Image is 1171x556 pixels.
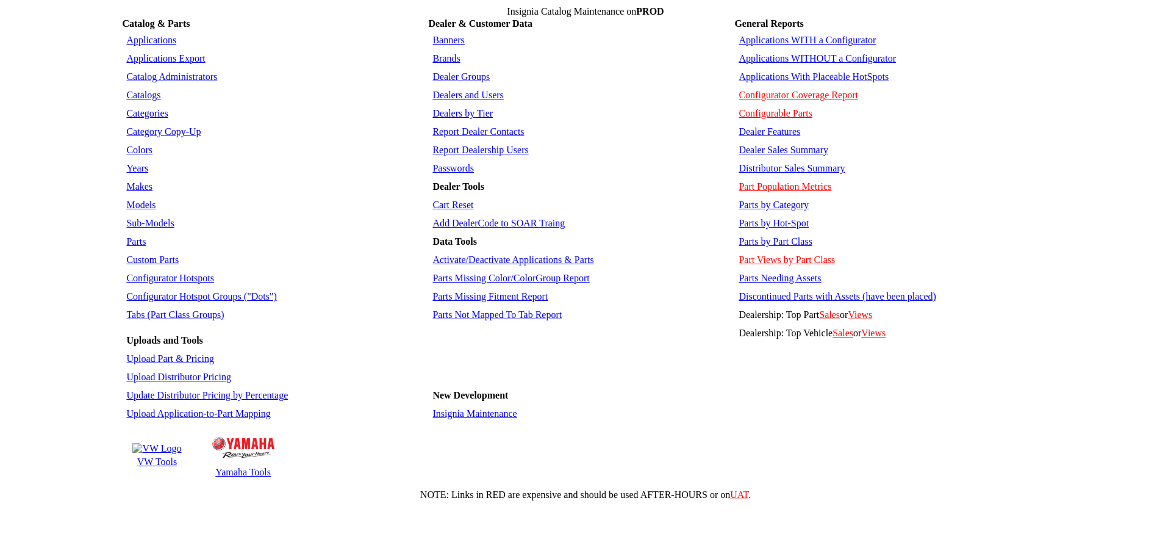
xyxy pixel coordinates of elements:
b: New Development [432,390,508,400]
td: Yamaha Tools [212,466,275,478]
a: Parts Needing Assets [739,273,821,283]
b: Data Tools [432,236,476,247]
a: Cart Reset [432,200,473,210]
a: Upload Application-to-Part Mapping [126,408,270,419]
b: Uploads and Tools [126,335,202,345]
b: Dealer Tools [432,181,484,192]
a: Category Copy-Up [126,126,201,137]
a: Configurator Hotspot Groups ("Dots") [126,291,276,301]
a: Applications [126,35,176,45]
a: Part Population Metrics [739,181,831,192]
a: Sales [819,309,840,320]
a: Report Dealer Contacts [432,126,524,137]
a: Add DealerCode to SOAR Traing [432,218,565,228]
a: Dealer Sales Summary [739,145,828,155]
a: Parts [126,236,146,247]
a: VW Logo VW Tools [131,441,183,469]
a: Applications With Placeable HotSpots [739,71,889,82]
a: Dealer Features [739,126,800,137]
img: VW Logo [132,443,181,454]
a: Dealer Groups [432,71,490,82]
a: Configurator Hotspots [126,273,214,283]
a: Parts Missing Fitment Report [432,291,548,301]
a: Applications WITH a Configurator [739,35,876,45]
td: VW Tools [132,456,182,468]
a: Upload Part & Pricing [126,353,214,364]
a: Categories [126,108,168,118]
a: Part Views by Part Class [739,255,835,265]
a: UAT [730,489,748,500]
td: Dealership: Top Vehicle or [736,325,1047,342]
a: Dealers and Users [432,90,503,100]
a: Parts Not Mapped To Tab Report [432,309,562,320]
span: PROD [636,6,664,16]
a: Distributor Sales Summary [739,163,845,173]
a: Insignia Maintenance [432,408,517,419]
a: Configurable Parts [739,108,812,118]
a: Applications WITHOUT a Configurator [739,53,896,63]
a: Yamaha Logo Yamaha Tools [210,431,276,480]
a: Parts by Category [739,200,809,210]
a: Models [126,200,156,210]
a: Report Dealership Users [432,145,528,155]
a: Dealers by Tier [432,108,493,118]
a: Tabs (Part Class Groups) [126,309,224,320]
a: Passwords [432,163,474,173]
div: NOTE: Links in RED are expensive and should be used AFTER-HOURS or on . [5,489,1166,500]
b: Dealer & Customer Data [428,18,532,29]
a: Sub-Models [126,218,174,228]
a: Catalog Administrators [126,71,217,82]
b: Catalog & Parts [122,18,190,29]
img: Yamaha Logo [212,437,274,458]
a: Activate/Deactivate Applications & Parts [432,255,593,265]
a: Colors [126,145,152,155]
a: Makes [126,181,152,192]
a: Banners [432,35,464,45]
td: Insignia Catalog Maintenance on [122,6,1048,17]
b: General Reports [734,18,803,29]
a: Views [861,328,886,338]
a: Parts by Part Class [739,236,812,247]
a: Upload Distributor Pricing [126,372,231,382]
td: Dealership: Top Part or [736,306,1047,323]
a: Discontinued Parts with Assets (have been placed) [739,291,936,301]
a: Parts Missing Color/ColorGroup Report [432,273,589,283]
a: Catalogs [126,90,160,100]
a: Update Distributor Pricing by Percentage [126,390,288,400]
a: Configurator Coverage Report [739,90,858,100]
a: Years [126,163,148,173]
a: Custom Parts [126,255,179,265]
a: Sales [833,328,853,338]
a: Views [848,309,872,320]
a: Applications Export [126,53,205,63]
a: Parts by Hot-Spot [739,218,809,228]
a: Brands [432,53,460,63]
